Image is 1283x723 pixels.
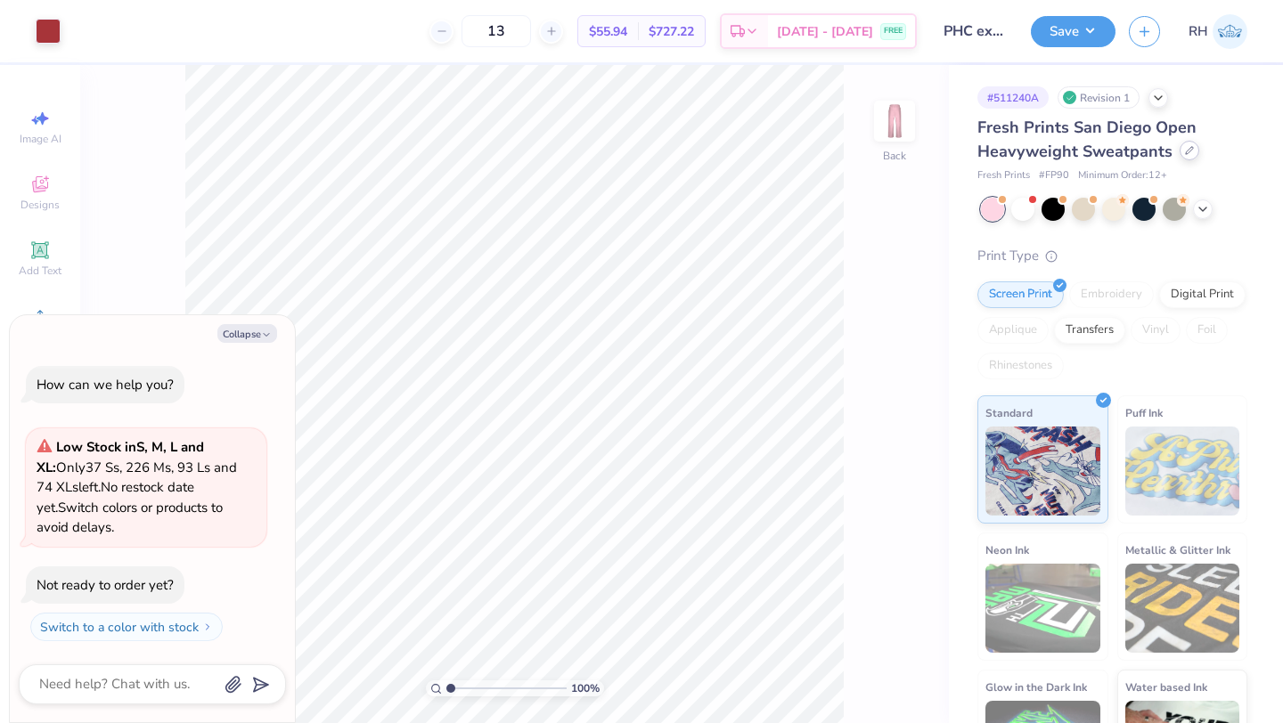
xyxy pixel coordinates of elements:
[37,438,237,536] span: Only 37 Ss, 226 Ms, 93 Ls and 74 XLs left. Switch colors or products to avoid delays.
[1159,281,1246,308] div: Digital Print
[202,621,213,632] img: Switch to a color with stock
[1186,317,1228,344] div: Foil
[977,281,1064,308] div: Screen Print
[977,246,1247,266] div: Print Type
[462,15,531,47] input: – –
[1031,16,1115,47] button: Save
[37,438,204,476] strong: Low Stock in S, M, L and XL :
[571,680,600,696] span: 100 %
[1213,14,1247,49] img: Rita Habib
[37,576,174,594] div: Not ready to order yet?
[1069,281,1154,308] div: Embroidery
[977,317,1049,344] div: Applique
[985,564,1100,653] img: Neon Ink
[217,324,277,343] button: Collapse
[977,86,1049,109] div: # 511240A
[985,678,1087,696] span: Glow in the Dark Ink
[649,22,694,41] span: $727.22
[985,426,1100,516] img: Standard
[1125,564,1240,653] img: Metallic & Glitter Ink
[1125,403,1163,422] span: Puff Ink
[1125,678,1207,696] span: Water based Ink
[977,353,1064,379] div: Rhinestones
[19,264,61,278] span: Add Text
[1058,86,1140,109] div: Revision 1
[977,168,1030,183] span: Fresh Prints
[20,198,60,212] span: Designs
[877,103,912,139] img: Back
[30,613,223,641] button: Switch to a color with stock
[20,132,61,146] span: Image AI
[883,148,906,164] div: Back
[1189,21,1208,42] span: RH
[1189,14,1247,49] a: RH
[985,540,1029,559] span: Neon Ink
[1125,426,1240,516] img: Puff Ink
[777,22,873,41] span: [DATE] - [DATE]
[37,478,194,516] span: No restock date yet.
[589,22,627,41] span: $55.94
[977,117,1197,162] span: Fresh Prints San Diego Open Heavyweight Sweatpants
[1039,168,1069,183] span: # FP90
[37,376,174,394] div: How can we help you?
[985,403,1033,422] span: Standard
[1078,168,1167,183] span: Minimum Order: 12 +
[1054,317,1125,344] div: Transfers
[1131,317,1181,344] div: Vinyl
[884,25,903,37] span: FREE
[1125,540,1230,559] span: Metallic & Glitter Ink
[930,13,1017,49] input: Untitled Design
